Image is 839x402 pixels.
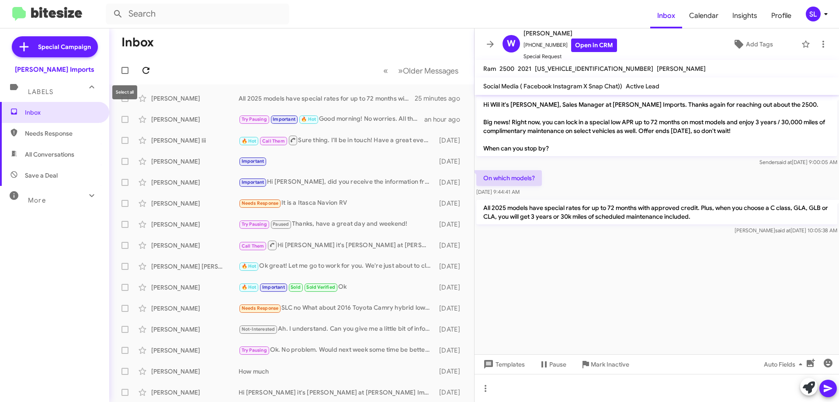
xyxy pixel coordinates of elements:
span: W [507,37,516,51]
div: [DATE] [435,220,467,229]
div: [DATE] [435,136,467,145]
div: Ok great! Let me go to work for you. We're just about to close but I'll see what we have availabl... [239,261,435,271]
span: [PHONE_NUMBER] [524,38,617,52]
div: [PERSON_NAME] Imports [15,65,94,74]
span: Special Campaign [38,42,91,51]
span: 2021 [518,65,531,73]
div: [PERSON_NAME] [151,367,239,376]
span: Try Pausing [242,116,267,122]
span: Older Messages [403,66,458,76]
div: [DATE] [435,157,467,166]
span: 🔥 Hot [242,284,257,290]
a: Special Campaign [12,36,98,57]
span: [US_VEHICLE_IDENTIFICATION_NUMBER] [535,65,653,73]
span: 🔥 Hot [242,138,257,144]
div: [PERSON_NAME] [151,220,239,229]
button: SL [798,7,829,21]
div: [DATE] [435,388,467,397]
div: [PERSON_NAME] [151,241,239,250]
nav: Page navigation example [378,62,464,80]
div: Ah. I understand. Can you give me a little bit of information on your vehicles condition? Are the... [239,324,435,334]
h1: Inbox [121,35,154,49]
div: [PERSON_NAME] [151,304,239,313]
span: Inbox [650,3,682,28]
span: Insights [725,3,764,28]
span: said at [777,159,792,165]
button: Templates [475,357,532,372]
span: [PERSON_NAME] [524,28,617,38]
div: [PERSON_NAME] [151,346,239,355]
div: [DATE] [435,178,467,187]
span: Auto Fields [764,357,806,372]
div: [DATE] [435,283,467,292]
span: Sold Verified [306,284,335,290]
span: » [398,65,403,76]
span: [DATE] 9:44:41 AM [476,189,520,195]
button: Next [393,62,464,80]
a: Open in CRM [571,38,617,52]
div: Hi [PERSON_NAME] it's [PERSON_NAME] at [PERSON_NAME] Imports. Big news! Right now, you can lock i... [239,240,435,251]
div: [PERSON_NAME] [151,94,239,103]
span: More [28,196,46,204]
span: Add Tags [746,36,773,52]
span: Templates [482,357,525,372]
div: [PERSON_NAME] [151,115,239,124]
p: Hi Will it's [PERSON_NAME], Sales Manager at [PERSON_NAME] Imports. Thanks again for reaching out... [476,97,837,156]
div: Thanks, have a great day and weekend! [239,219,435,229]
div: [PERSON_NAME] [151,157,239,166]
div: Hi [PERSON_NAME] it's [PERSON_NAME] at [PERSON_NAME] Imports. Big news! Right now, you can lock i... [239,388,435,397]
span: Needs Response [25,129,99,138]
div: It is a Itasca Navion RV [239,198,435,208]
span: Pause [549,357,566,372]
a: Calendar [682,3,725,28]
div: Sure thing. I'll be in touch! Have a great evening. [239,135,435,146]
span: « [383,65,388,76]
span: Inbox [25,108,99,117]
div: [DATE] [435,262,467,271]
span: Sender [DATE] 9:00:05 AM [759,159,837,165]
span: Special Request [524,52,617,61]
div: [DATE] [435,367,467,376]
p: All 2025 models have special rates for up to 72 months with approved credit. Plus, when you choos... [476,200,837,224]
div: [DATE] [435,325,467,334]
input: Search [106,3,289,24]
div: Good morning! No worries. All these different models with different letters/numbers can absolutel... [239,114,424,124]
div: [PERSON_NAME] [151,325,239,334]
div: How much [239,367,435,376]
div: [PERSON_NAME] [151,283,239,292]
a: Profile [764,3,798,28]
div: [PERSON_NAME] [151,199,239,208]
span: [PERSON_NAME] [657,65,706,73]
span: Ram [483,65,496,73]
button: Previous [378,62,393,80]
div: [DATE] [435,241,467,250]
span: Try Pausing [242,347,267,353]
div: [DATE] [435,346,467,355]
span: Mark Inactive [591,357,629,372]
span: said at [775,227,790,234]
span: Social Media ( Facebook Instagram X Snap Chat)) [483,82,622,90]
span: Call Them [242,243,264,249]
span: 🔥 Hot [301,116,316,122]
span: Not-Interested [242,326,275,332]
span: Save a Deal [25,171,58,180]
span: Sold [291,284,301,290]
div: 25 minutes ago [415,94,467,103]
div: All 2025 models have special rates for up to 72 months with approved credit. Plus, when you choos... [239,94,415,103]
div: Ok. No problem. Would next week some time be better for you? [239,345,435,355]
span: Important [242,158,264,164]
p: On which models? [476,170,542,186]
div: SLC no What about 2016 Toyota Camry hybrid low miles less than 60k Or 2020 MB GLC 300 approx 80k ... [239,303,435,313]
div: Ok [239,282,435,292]
button: Add Tags [707,36,797,52]
span: Active Lead [626,82,659,90]
div: Hi [PERSON_NAME], did you receive the information from [PERSON_NAME] [DATE] in regards to the GLA... [239,177,435,187]
button: Mark Inactive [573,357,636,372]
div: [PERSON_NAME] [PERSON_NAME] [151,262,239,271]
span: Try Pausing [242,221,267,227]
div: [DATE] [435,304,467,313]
span: Important [242,179,264,185]
span: Needs Response [242,305,279,311]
